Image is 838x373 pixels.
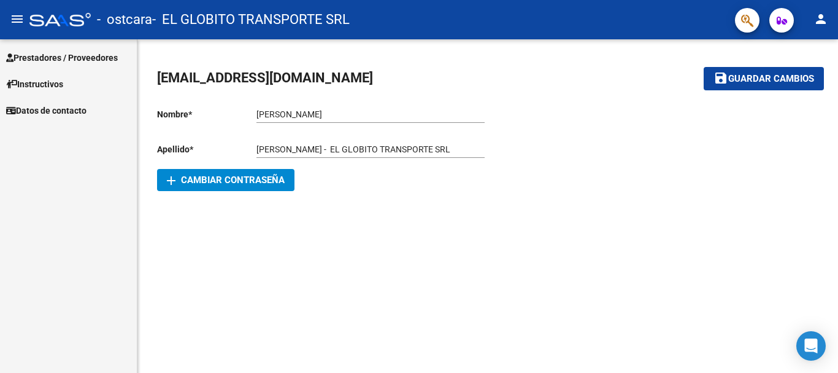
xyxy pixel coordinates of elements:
[10,12,25,26] mat-icon: menu
[157,108,256,121] p: Nombre
[813,12,828,26] mat-icon: person
[713,71,728,85] mat-icon: save
[6,51,118,65] span: Prestadores / Proveedores
[167,175,285,186] span: Cambiar Contraseña
[164,173,179,188] mat-icon: add
[704,67,824,90] button: Guardar cambios
[157,70,373,85] span: [EMAIL_ADDRESS][DOMAIN_NAME]
[157,169,294,191] button: Cambiar Contraseña
[152,6,350,33] span: - EL GLOBITO TRANSPORTE SRL
[97,6,152,33] span: - ostcara
[728,74,814,85] span: Guardar cambios
[6,104,86,117] span: Datos de contacto
[796,331,826,361] div: Open Intercom Messenger
[6,77,63,91] span: Instructivos
[157,143,256,156] p: Apellido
